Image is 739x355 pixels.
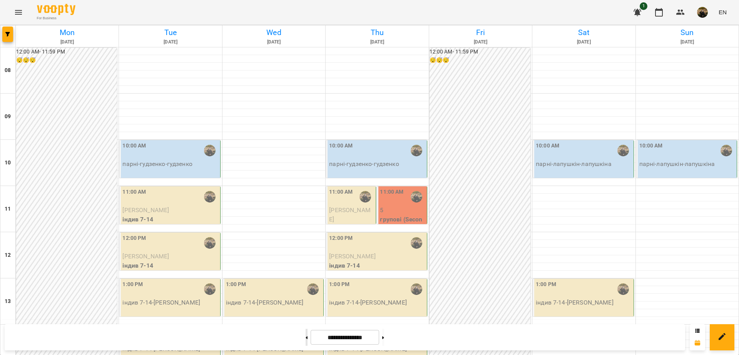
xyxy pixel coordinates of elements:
h6: 13 [5,297,11,306]
label: 12:00 PM [329,234,353,243]
h6: 😴😴😴 [16,56,117,65]
img: Ферманюк Дарина [411,283,422,295]
img: Ферманюк Дарина [204,145,216,156]
h6: [DATE] [430,39,531,46]
p: 5 [380,206,425,215]
span: For Business [37,16,75,21]
p: індив 7-14 [122,261,218,270]
h6: Tue [120,27,221,39]
img: 30463036ea563b2b23a8b91c0e98b0e0.jpg [697,7,708,18]
h6: [DATE] [17,39,117,46]
h6: 12:00 AM - 11:59 PM [430,48,530,56]
img: Ферманюк Дарина [617,283,629,295]
label: 10:00 AM [329,142,353,150]
h6: [DATE] [224,39,324,46]
img: Voopty Logo [37,4,75,15]
span: [PERSON_NAME] [122,206,169,214]
label: 11:00 AM [122,188,146,196]
p: парні - гудзенко-гудзенко [329,159,425,169]
label: 10:00 AM [122,142,146,150]
img: Ферманюк Дарина [617,145,629,156]
h6: [DATE] [120,39,221,46]
img: Ферманюк Дарина [411,237,422,249]
p: індив 7-14 - [PERSON_NAME] [226,298,322,307]
img: Ферманюк Дарина [204,283,216,295]
p: індив 7-14 - [PERSON_NAME] [536,298,632,307]
label: 10:00 AM [536,142,559,150]
label: 1:00 PM [536,280,556,289]
p: індив 7-14 - [PERSON_NAME] [122,298,218,307]
h6: [DATE] [327,39,427,46]
p: індив 7-14 - [PERSON_NAME] [329,298,425,307]
h6: 11 [5,205,11,213]
p: індив 7-14 [122,215,218,224]
h6: Thu [327,27,427,39]
label: 11:00 AM [329,188,353,196]
button: EN [716,5,730,19]
img: Ферманюк Дарина [411,191,422,203]
h6: Wed [224,27,324,39]
span: EN [719,8,727,16]
span: 1 [640,2,647,10]
label: 1:00 PM [329,280,349,289]
img: Ферманюк Дарина [204,191,216,203]
h6: Fri [430,27,531,39]
h6: 12 [5,251,11,260]
img: Ферманюк Дарина [411,145,422,156]
label: 1:00 PM [226,280,246,289]
label: 1:00 PM [122,280,143,289]
h6: 08 [5,66,11,75]
h6: 10 [5,159,11,167]
p: парні - лапушкін-лапушкіна [536,159,632,169]
button: Menu [9,3,28,22]
h6: 😴😴😴 [430,56,530,65]
label: 12:00 PM [122,234,146,243]
h6: 12:00 AM - 11:59 PM [16,48,117,56]
h6: [DATE] [637,39,737,46]
span: [PERSON_NAME] [329,253,376,260]
img: Ферманюк Дарина [359,191,371,203]
span: [PERSON_NAME] [122,253,169,260]
span: [PERSON_NAME] [329,206,371,223]
p: індив 7-14 [329,224,374,233]
label: 11:00 AM [380,188,403,196]
h6: Sun [637,27,737,39]
img: Ферманюк Дарина [204,237,216,249]
img: Ферманюк Дарина [721,145,732,156]
p: індив 7-14 [329,261,425,270]
h6: [DATE] [533,39,634,46]
h6: Sat [533,27,634,39]
p: парні - гудзенко-гудзенко [122,159,218,169]
p: парні - лапушкін-лапушкіна [639,159,735,169]
p: групові (Secondaries summer club 1) [380,215,425,242]
h6: 09 [5,112,11,121]
h6: Mon [17,27,117,39]
label: 10:00 AM [639,142,663,150]
img: Ферманюк Дарина [307,283,319,295]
